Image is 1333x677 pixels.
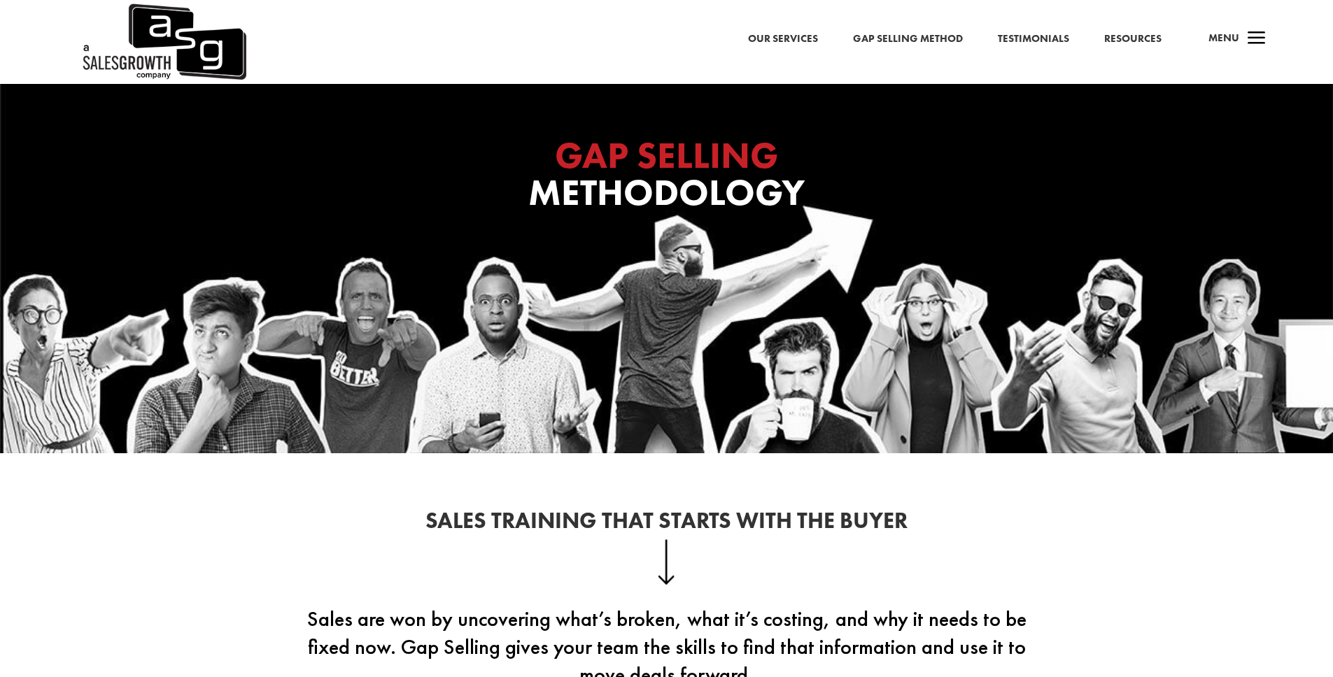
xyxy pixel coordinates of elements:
span: a [1243,25,1271,53]
h2: Sales Training That Starts With the Buyer [289,510,1045,539]
a: Gap Selling Method [853,30,963,48]
span: Menu [1208,31,1239,45]
a: Testimonials [998,30,1069,48]
span: GAP SELLING [555,131,778,179]
a: Our Services [748,30,818,48]
h1: Methodology [387,137,947,218]
img: down-arrow [658,539,675,584]
a: Resources [1104,30,1162,48]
